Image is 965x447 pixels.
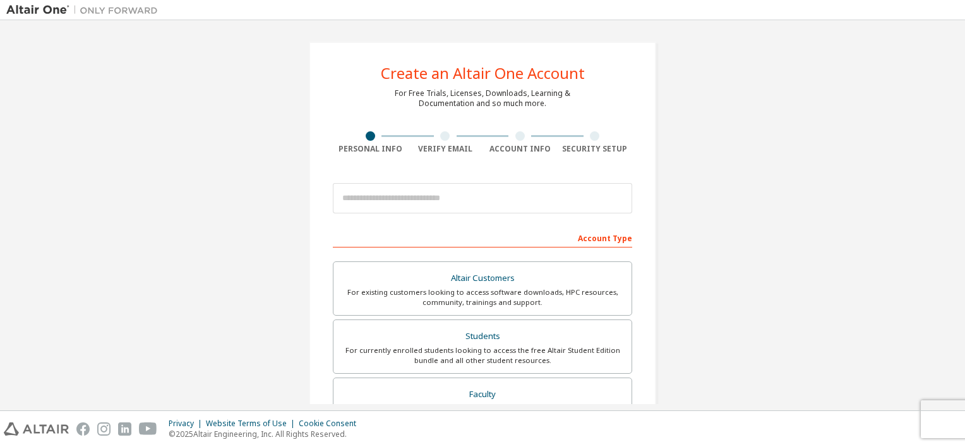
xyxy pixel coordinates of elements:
[395,88,570,109] div: For Free Trials, Licenses, Downloads, Learning & Documentation and so much more.
[341,287,624,307] div: For existing customers looking to access software downloads, HPC resources, community, trainings ...
[341,345,624,366] div: For currently enrolled students looking to access the free Altair Student Edition bundle and all ...
[118,422,131,436] img: linkedin.svg
[139,422,157,436] img: youtube.svg
[4,422,69,436] img: altair_logo.svg
[558,144,633,154] div: Security Setup
[341,270,624,287] div: Altair Customers
[482,144,558,154] div: Account Info
[6,4,164,16] img: Altair One
[333,227,632,247] div: Account Type
[341,386,624,403] div: Faculty
[341,328,624,345] div: Students
[169,429,364,439] p: © 2025 Altair Engineering, Inc. All Rights Reserved.
[333,144,408,154] div: Personal Info
[408,144,483,154] div: Verify Email
[381,66,585,81] div: Create an Altair One Account
[206,419,299,429] div: Website Terms of Use
[76,422,90,436] img: facebook.svg
[169,419,206,429] div: Privacy
[299,419,364,429] div: Cookie Consent
[97,422,111,436] img: instagram.svg
[341,403,624,423] div: For faculty & administrators of academic institutions administering students and accessing softwa...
